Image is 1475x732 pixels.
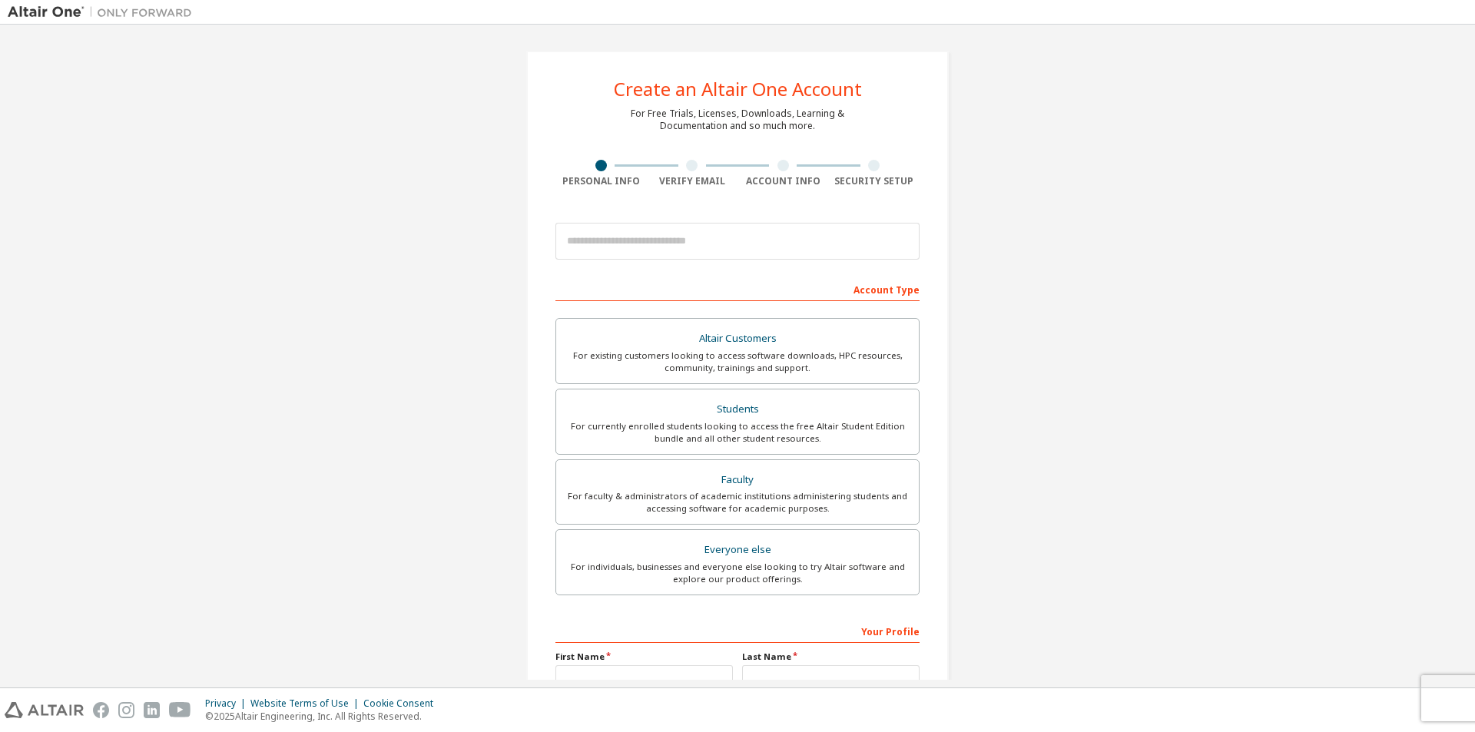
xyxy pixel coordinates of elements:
div: Everyone else [565,539,910,561]
div: Students [565,399,910,420]
div: For existing customers looking to access software downloads, HPC resources, community, trainings ... [565,349,910,374]
div: Your Profile [555,618,920,643]
div: Create an Altair One Account [614,80,862,98]
img: linkedin.svg [144,702,160,718]
p: © 2025 Altair Engineering, Inc. All Rights Reserved. [205,710,442,723]
div: Faculty [565,469,910,491]
div: Verify Email [647,175,738,187]
div: Security Setup [829,175,920,187]
img: youtube.svg [169,702,191,718]
div: Personal Info [555,175,647,187]
div: For Free Trials, Licenses, Downloads, Learning & Documentation and so much more. [631,108,844,132]
div: For individuals, businesses and everyone else looking to try Altair software and explore our prod... [565,561,910,585]
div: Website Terms of Use [250,697,363,710]
div: For currently enrolled students looking to access the free Altair Student Edition bundle and all ... [565,420,910,445]
div: Account Type [555,277,920,301]
img: facebook.svg [93,702,109,718]
div: Altair Customers [565,328,910,349]
label: First Name [555,651,733,663]
img: instagram.svg [118,702,134,718]
div: For faculty & administrators of academic institutions administering students and accessing softwa... [565,490,910,515]
img: Altair One [8,5,200,20]
div: Privacy [205,697,250,710]
div: Cookie Consent [363,697,442,710]
label: Last Name [742,651,920,663]
img: altair_logo.svg [5,702,84,718]
div: Account Info [737,175,829,187]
